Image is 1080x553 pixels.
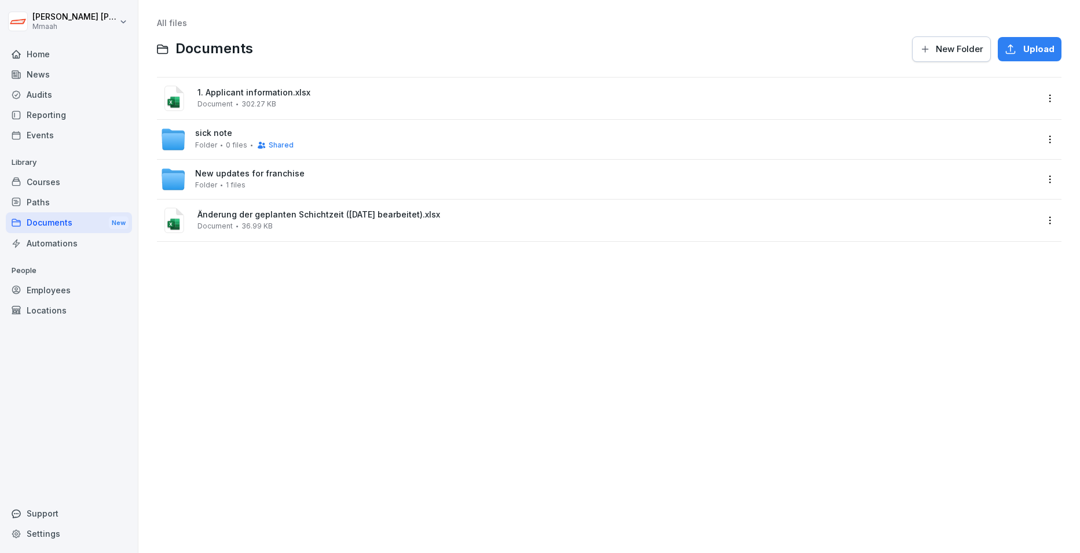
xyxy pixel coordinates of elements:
a: Settings [6,523,132,544]
a: Home [6,44,132,64]
a: Courses [6,172,132,192]
span: sick note [195,128,232,138]
a: DocumentsNew [6,212,132,234]
p: People [6,261,132,280]
span: Document [197,100,233,108]
span: Änderung der geplanten Schichtzeit ([DATE] bearbeitet).xlsx [197,210,1037,220]
p: Mmaah [32,23,117,31]
a: News [6,64,132,84]
span: New Folder [936,43,983,56]
button: New Folder [912,36,991,62]
span: 302.27 KB [241,100,276,108]
span: Shared [269,141,294,149]
a: Paths [6,192,132,212]
span: 1. Applicant information.xlsx [197,88,1037,98]
span: 0 files [226,141,247,149]
a: Reporting [6,105,132,125]
a: New updates for franchiseFolder1 files [160,167,1037,192]
div: Support [6,503,132,523]
p: Library [6,153,132,172]
button: Upload [998,37,1061,61]
span: Upload [1023,43,1055,56]
a: Automations [6,233,132,253]
span: Folder [195,181,217,189]
a: Employees [6,280,132,300]
a: Events [6,125,132,145]
a: All files [157,18,187,28]
div: Documents [6,212,132,234]
span: 1 files [226,181,246,189]
a: Locations [6,300,132,320]
span: Folder [195,141,217,149]
span: Document [197,222,233,230]
span: 36.99 KB [241,222,273,230]
span: New updates for franchise [195,169,305,179]
a: Audits [6,84,132,105]
a: sick noteFolder0 filesShared [160,127,1037,152]
p: [PERSON_NAME] [PERSON_NAME] [32,12,117,22]
div: New [109,216,129,230]
span: Documents [175,40,253,57]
